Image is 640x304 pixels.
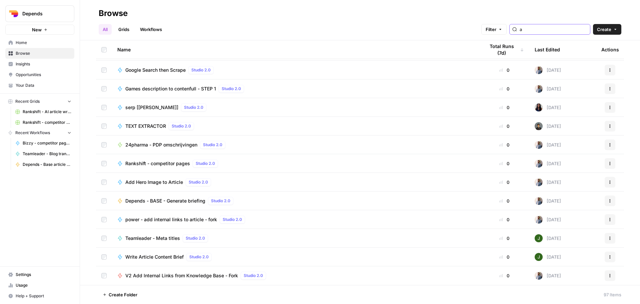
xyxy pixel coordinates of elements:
button: Workspace: Depends [5,5,74,22]
span: Recent Grids [15,98,40,104]
span: Opportunities [16,72,71,78]
span: Home [16,40,71,46]
div: 0 [485,235,524,242]
span: Studio 2.0 [189,179,208,185]
div: [DATE] [535,253,561,261]
button: Recent Grids [5,96,74,106]
img: 542af2wjek5zirkck3dd1n2hljhm [535,160,543,168]
span: Studio 2.0 [172,123,191,129]
a: V2 Add Internal Links from Knowledge Base - ForkStudio 2.0 [117,272,474,280]
a: Bizzy - competitor page builder [12,138,74,148]
a: Rankshift - AI article writer [12,106,74,117]
img: 542af2wjek5zirkck3dd1n2hljhm [535,272,543,280]
div: [DATE] [535,178,561,186]
input: Search [520,26,587,33]
span: Studio 2.0 [189,254,209,260]
a: Teamleader - Meta titlesStudio 2.0 [117,234,474,242]
button: Recent Workflows [5,128,74,138]
span: Teamleader - Blog translator - V3 [23,151,71,157]
span: Studio 2.0 [244,273,263,279]
a: Google Search then ScrapeStudio 2.0 [117,66,474,74]
a: Rankshift - competitor pagesStudio 2.0 [117,160,474,168]
span: Bizzy - competitor page builder [23,140,71,146]
img: 542af2wjek5zirkck3dd1n2hljhm [535,197,543,205]
div: 0 [485,216,524,223]
div: 0 [485,179,524,186]
div: [DATE] [535,141,561,149]
div: 0 [485,67,524,73]
span: Studio 2.0 [191,67,211,73]
span: TEXT EXTRACTOR [125,123,166,129]
span: Studio 2.0 [223,217,242,223]
span: Rankshift - competitor pages Grid [23,119,71,125]
span: Teamleader - Meta titles [125,235,180,242]
span: Usage [16,282,71,288]
a: power - add internal links to article - forkStudio 2.0 [117,216,474,224]
span: Browse [16,50,71,56]
div: [DATE] [535,272,561,280]
div: [DATE] [535,160,561,168]
a: All [99,24,112,35]
a: Opportunities [5,69,74,80]
span: Studio 2.0 [184,104,203,110]
img: 542af2wjek5zirkck3dd1n2hljhm [535,141,543,149]
span: Insights [16,61,71,67]
a: Home [5,37,74,48]
span: Write Article Content Brief [125,254,184,260]
a: Your Data [5,80,74,91]
div: Browse [99,8,128,19]
div: 0 [485,160,524,167]
button: Help + Support [5,291,74,301]
span: Filter [486,26,496,33]
div: [DATE] [535,197,561,205]
div: 0 [485,141,524,148]
div: Last Edited [535,40,560,59]
button: Create Folder [99,289,141,300]
div: 0 [485,85,524,92]
span: serp [[PERSON_NAME]] [125,104,178,111]
span: Studio 2.0 [203,142,222,148]
a: Write Article Content BriefStudio 2.0 [117,253,474,261]
span: Your Data [16,82,71,88]
div: 0 [485,198,524,204]
a: Browse [5,48,74,59]
a: serp [[PERSON_NAME]]Studio 2.0 [117,103,474,111]
img: 542af2wjek5zirkck3dd1n2hljhm [535,216,543,224]
span: Studio 2.0 [186,235,205,241]
div: [DATE] [535,122,561,130]
span: Rankshift - AI article writer [23,109,71,115]
span: Rankshift - competitor pages [125,160,190,167]
span: V2 Add Internal Links from Knowledge Base - Fork [125,272,238,279]
a: Rankshift - competitor pages Grid [12,117,74,128]
a: 24pharma - PDP omschrijvingenStudio 2.0 [117,141,474,149]
span: Studio 2.0 [222,86,241,92]
div: [DATE] [535,66,561,74]
div: 0 [485,254,524,260]
div: 97 Items [604,291,621,298]
span: power - add internal links to article - fork [125,216,217,223]
span: Create Folder [109,291,137,298]
span: Settings [16,272,71,278]
div: [DATE] [535,85,561,93]
span: Studio 2.0 [211,198,230,204]
img: 542af2wjek5zirkck3dd1n2hljhm [535,66,543,74]
img: ibvp2fn0xxp1avljsga1xqf48l9o [535,253,543,261]
a: Usage [5,280,74,291]
div: Name [117,40,474,59]
img: 26khtxr6f3n4zsc78kfv3yke0jjd [535,122,543,130]
div: [DATE] [535,103,561,111]
div: 0 [485,272,524,279]
a: Settings [5,269,74,280]
span: Games description to contenfull - STEP 1 [125,85,216,92]
img: 542af2wjek5zirkck3dd1n2hljhm [535,85,543,93]
a: Grids [114,24,133,35]
span: 24pharma - PDP omschrijvingen [125,141,197,148]
img: ibvp2fn0xxp1avljsga1xqf48l9o [535,234,543,242]
span: Depends - Base article writer [23,162,71,168]
span: Create [597,26,611,33]
a: Workflows [136,24,166,35]
div: [DATE] [535,234,561,242]
a: Depends - BASE - Generate briefingStudio 2.0 [117,197,474,205]
div: 0 [485,123,524,129]
span: Add Hero Image to Article [125,179,183,186]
